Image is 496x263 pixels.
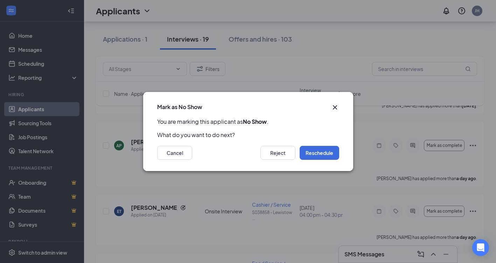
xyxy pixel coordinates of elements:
button: Cancel [157,146,192,160]
div: Open Intercom Messenger [472,239,489,256]
button: Close [331,103,339,112]
h3: Mark as No Show [157,103,202,111]
p: You are marking this applicant as . [157,118,339,126]
b: No Show [243,118,267,125]
button: Reschedule [300,146,339,160]
svg: Cross [331,103,339,112]
p: What do you want to do next? [157,131,339,139]
button: Reject [260,146,295,160]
